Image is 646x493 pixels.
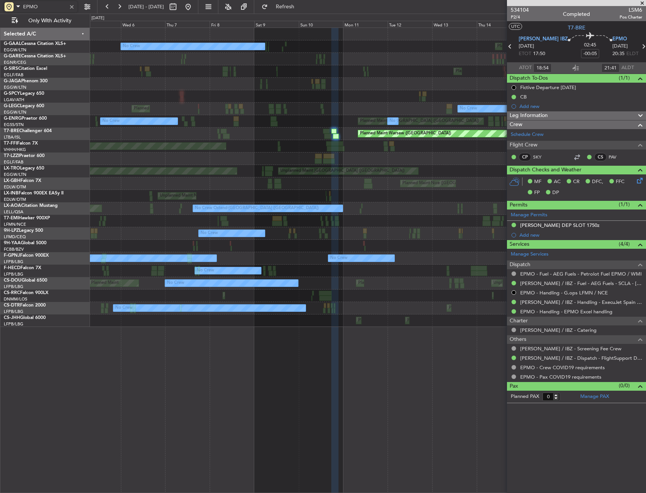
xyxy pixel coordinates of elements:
div: Wed 6 [121,21,165,28]
span: FP [534,189,540,197]
span: Charter [510,317,528,325]
div: Tue 12 [388,21,432,28]
a: DNMM/LOS [4,296,27,302]
span: 534104 [511,6,529,14]
span: G-ENRG [4,116,22,121]
a: LFPB/LBG [4,321,23,327]
div: Planned Maint [GEOGRAPHIC_DATA] ([GEOGRAPHIC_DATA]) [456,66,575,77]
a: EGNR/CEG [4,60,26,65]
a: F-GPNJFalcon 900EX [4,253,49,258]
div: No Crew Ostend-[GEOGRAPHIC_DATA] ([GEOGRAPHIC_DATA]) [195,203,319,214]
a: [PERSON_NAME] / IBZ - Dispatch - FlightSupport Dispatch [GEOGRAPHIC_DATA] [520,355,642,361]
a: LFMD/CEQ [4,234,26,240]
a: G-GARECessna Citation XLS+ [4,54,66,59]
a: EGGW/LTN [4,85,26,90]
span: (4/4) [619,240,630,248]
a: LX-INBFalcon 900EX EASy II [4,191,63,196]
span: [DATE] - [DATE] [128,3,164,10]
div: Tue 5 [76,21,121,28]
span: DFC, [592,178,603,186]
input: --:-- [533,63,552,72]
a: CS-DOUGlobal 6500 [4,278,47,283]
span: DP [552,189,559,197]
a: SKY [533,154,550,160]
div: Fictive Departure [DATE] [520,84,576,91]
span: (0/0) [619,382,630,390]
a: EDLW/DTM [4,184,26,190]
span: 20:35 [612,50,624,58]
a: 9H-LPZLegacy 500 [4,228,43,233]
div: Planned Maint [91,277,119,289]
div: Sat 9 [254,21,299,28]
div: Sun 10 [299,21,343,28]
div: No Crew [460,103,477,114]
a: LELL/QSA [4,209,23,215]
span: T7-BRE [4,129,19,133]
span: [DATE] [519,43,534,50]
span: Only With Activity [20,18,80,23]
a: LX-AOACitation Mustang [4,203,58,208]
a: LFPB/LBG [4,309,23,314]
label: Planned PAX [511,393,539,401]
div: Planned Maint Warsaw ([GEOGRAPHIC_DATA]) [360,128,451,139]
span: Permits [510,201,527,210]
a: [PERSON_NAME] / IBZ - Catering [520,327,597,333]
span: ALDT [621,64,634,72]
span: LX-INB [4,191,19,196]
span: T7-FFI [4,141,17,146]
a: EPMO - Crew COVID19 requirements [520,364,605,371]
a: EGLF/FAB [4,159,23,165]
a: FCBB/BZV [4,246,24,252]
a: EPMO - Handling - EPMO Excel handling [520,308,612,315]
div: CP [519,153,531,161]
div: Mon 11 [343,21,388,28]
a: CS-DTRFalcon 2000 [4,303,46,308]
span: 9H-LPZ [4,228,19,233]
div: No Crew [389,116,407,127]
div: [DATE] [91,15,104,22]
input: Airport [23,1,66,12]
a: T7-FFIFalcon 7X [4,141,38,146]
a: G-LEGCLegacy 600 [4,104,44,108]
a: EGLF/FAB [4,72,23,78]
input: --:-- [601,63,620,72]
div: Completed [563,10,590,18]
span: AC [554,178,561,186]
span: MF [534,178,541,186]
div: CB [520,94,527,100]
a: T7-LZZIPraetor 600 [4,154,45,158]
div: No Crew [330,253,348,264]
a: LX-GBHFalcon 7X [4,179,41,183]
span: ETOT [519,50,531,58]
a: LGAV/ATH [4,97,24,103]
a: [PERSON_NAME] / IBZ - Fuel - AEG Fuels - SCLA - [PERSON_NAME] / IBZ [520,280,642,287]
a: EGGW/LTN [4,172,26,177]
span: Crew [510,120,522,129]
span: CS-DOU [4,278,22,283]
span: (1/1) [619,74,630,82]
div: Wed 13 [432,21,477,28]
span: FFC [616,178,624,186]
span: G-SPCY [4,91,20,96]
a: G-ENRGPraetor 600 [4,116,47,121]
div: [PERSON_NAME] DEP SLOT 1750z [520,222,600,228]
span: ELDT [626,50,638,58]
span: 17:50 [533,50,545,58]
div: Planned Maint [GEOGRAPHIC_DATA] ([GEOGRAPHIC_DATA]) [134,103,253,114]
span: G-JAGA [4,79,21,83]
span: (1/1) [619,200,630,208]
div: Unplanned Maint [GEOGRAPHIC_DATA] ([GEOGRAPHIC_DATA]) [493,277,618,289]
div: No Crew [167,277,184,289]
a: G-SPCYLegacy 650 [4,91,44,96]
span: Pax [510,382,518,391]
div: Planned Maint [GEOGRAPHIC_DATA] ([GEOGRAPHIC_DATA]) [407,315,526,326]
a: EPMO - Handling - G.ops LFMN / NCE [520,290,608,296]
a: Manage Services [511,251,549,258]
div: Add new [519,232,642,238]
a: T7-EMIHawker 900XP [4,216,50,220]
div: No Crew [197,265,214,276]
div: Thu 7 [165,21,210,28]
span: G-GARE [4,54,21,59]
a: G-JAGAPhenom 300 [4,79,48,83]
a: EDLW/DTM [4,197,26,202]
